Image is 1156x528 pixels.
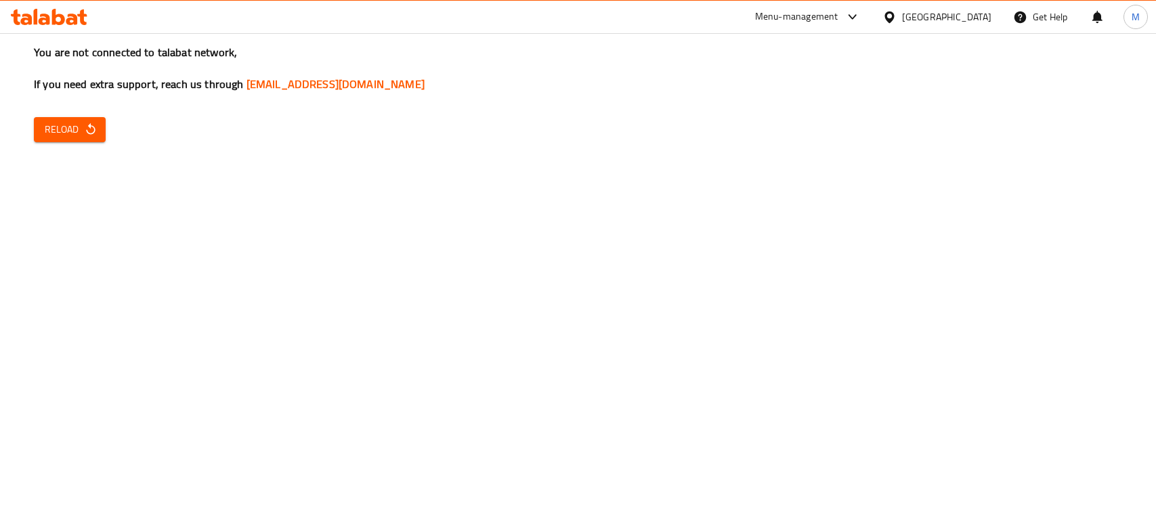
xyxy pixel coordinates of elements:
[45,121,95,138] span: Reload
[1132,9,1140,24] span: M
[34,117,106,142] button: Reload
[902,9,991,24] div: [GEOGRAPHIC_DATA]
[755,9,838,25] div: Menu-management
[247,74,425,94] a: [EMAIL_ADDRESS][DOMAIN_NAME]
[34,45,1122,92] h3: You are not connected to talabat network, If you need extra support, reach us through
